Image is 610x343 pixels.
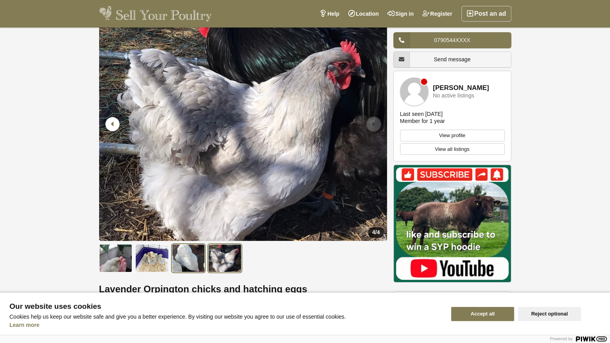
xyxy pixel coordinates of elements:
[315,6,343,22] a: Help
[418,6,457,22] a: Register
[393,51,511,68] a: Send message
[451,307,514,321] button: Accept all
[433,84,489,92] a: [PERSON_NAME]
[400,117,445,125] div: Member for 1 year
[9,322,39,328] a: Learn more
[550,336,573,341] span: Powered by
[400,130,505,141] a: View profile
[372,229,375,235] span: 4
[434,37,470,43] span: 0790544XXXX
[400,143,505,155] a: View all listings
[99,6,212,22] img: Sell Your Poultry
[99,244,133,272] img: Lavender Orpington chicks and hatching eggs - 1
[208,244,241,272] img: Lavender Orpington chicks and hatching eggs - 4
[400,77,428,106] img: Dawn
[99,8,387,241] li: 4 / 4
[393,32,511,48] a: 0790544XXXX
[99,8,387,241] img: Lavender Orpington chicks and hatching eggs - 4/4
[461,6,511,22] a: Post an ad
[363,114,383,134] div: Next slide
[377,229,380,235] span: 4
[421,79,427,85] div: Member is offline
[99,284,387,294] h1: Lavender Orpington chicks and hatching eggs
[172,244,205,272] img: Lavender Orpington chicks and hatching eggs - 3
[383,6,418,22] a: Sign in
[9,303,442,310] span: Our website uses cookies
[393,165,511,282] img: Mat Atkinson Farming YouTube Channel
[433,93,474,99] div: No active listings
[9,314,442,320] p: Cookies help us keep our website safe and give you a better experience. By visiting our website y...
[400,110,443,117] div: Last seen [DATE]
[135,244,169,272] img: Lavender Orpington chicks and hatching eggs - 2
[344,6,383,22] a: Location
[518,307,581,321] button: Reject optional
[368,227,383,238] div: /
[434,56,470,62] span: Send message
[103,114,123,134] div: Previous slide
